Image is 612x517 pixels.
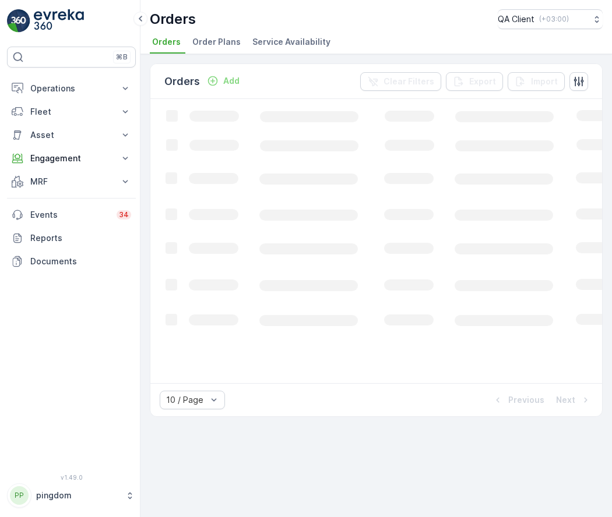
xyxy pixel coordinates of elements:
[491,393,546,407] button: Previous
[7,483,136,508] button: PPpingdom
[360,72,441,91] button: Clear Filters
[36,490,119,501] p: pingdom
[7,226,136,250] a: Reports
[252,36,330,48] span: Service Availability
[446,72,503,91] button: Export
[223,75,240,87] p: Add
[30,232,131,244] p: Reports
[7,100,136,123] button: Fleet
[34,9,84,33] img: logo_light-DOdMpM7g.png
[164,73,200,90] p: Orders
[7,474,136,481] span: v 1.49.0
[150,10,196,29] p: Orders
[556,394,575,406] p: Next
[498,9,603,29] button: QA Client(+03:00)
[116,52,128,62] p: ⌘B
[30,129,112,141] p: Asset
[531,76,558,87] p: Import
[7,250,136,273] a: Documents
[7,77,136,100] button: Operations
[30,153,112,164] p: Engagement
[555,393,593,407] button: Next
[119,210,129,219] p: 34
[498,13,534,25] p: QA Client
[152,36,181,48] span: Orders
[30,106,112,118] p: Fleet
[30,209,110,221] p: Events
[469,76,496,87] p: Export
[30,176,112,187] p: MRF
[508,72,565,91] button: Import
[7,9,30,33] img: logo
[7,123,136,147] button: Asset
[202,74,244,88] button: Add
[7,203,136,226] a: Events34
[30,83,112,94] p: Operations
[192,36,241,48] span: Order Plans
[7,147,136,170] button: Engagement
[508,394,544,406] p: Previous
[384,76,434,87] p: Clear Filters
[539,15,569,24] p: ( +03:00 )
[7,170,136,193] button: MRF
[30,256,131,267] p: Documents
[10,486,29,505] div: PP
